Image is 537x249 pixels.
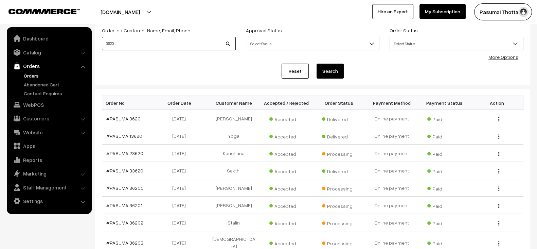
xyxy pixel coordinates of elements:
[246,27,282,34] label: Approval Status
[208,214,260,231] td: Stalin
[498,152,499,156] img: Menu
[322,131,356,140] span: Delivered
[365,162,418,179] td: Online payment
[8,32,89,45] a: Dashboard
[208,127,260,145] td: Yoga
[208,145,260,162] td: Kanchana
[155,110,208,127] td: [DATE]
[365,96,418,110] th: Payment Method
[269,131,303,140] span: Accepted
[498,221,499,226] img: Menu
[313,96,365,110] th: Order Status
[282,64,309,79] a: Reset
[22,72,89,79] a: Orders
[498,134,499,139] img: Menu
[106,220,143,226] a: #PASUMAI36202
[8,46,89,59] a: Catalog
[322,149,356,157] span: Processing
[498,169,499,173] img: Menu
[8,181,89,194] a: Staff Management
[269,114,303,123] span: Accepted
[365,110,418,127] td: Online payment
[419,4,466,19] a: My Subscription
[155,179,208,197] td: [DATE]
[427,183,461,192] span: Paid
[427,131,461,140] span: Paid
[322,218,356,227] span: Processing
[365,145,418,162] td: Online payment
[322,238,356,247] span: Processing
[208,197,260,214] td: [PERSON_NAME]
[322,114,356,123] span: Delivered
[427,114,461,123] span: Paid
[155,127,208,145] td: [DATE]
[269,201,303,210] span: Accepted
[427,201,461,210] span: Paid
[106,202,142,208] a: #PASUMAI36201
[322,166,356,175] span: Delivered
[246,38,379,50] span: Select Status
[208,110,260,127] td: [PERSON_NAME]
[155,145,208,162] td: [DATE]
[77,3,164,20] button: [DOMAIN_NAME]
[269,238,303,247] span: Accepted
[102,37,236,50] input: Order Id / Customer Name / Customer Email / Customer Phone
[8,126,89,138] a: Website
[427,238,461,247] span: Paid
[155,214,208,231] td: [DATE]
[8,112,89,124] a: Customers
[418,96,471,110] th: Payment Status
[269,149,303,157] span: Accepted
[518,7,529,17] img: user
[22,90,89,97] a: Contact Enquires
[8,154,89,166] a: Reports
[8,9,80,14] img: COMMMERCE
[22,81,89,88] a: Abandoned Cart
[269,166,303,175] span: Accepted
[8,99,89,111] a: WebPOS
[106,185,144,191] a: #PASUMAI36200
[498,204,499,208] img: Menu
[102,96,155,110] th: Order No
[365,179,418,197] td: Online payment
[106,116,141,121] a: #PASUMAI3620
[106,133,142,139] a: #PASUMAI13620
[365,127,418,145] td: Online payment
[155,197,208,214] td: [DATE]
[365,214,418,231] td: Online payment
[427,149,461,157] span: Paid
[322,183,356,192] span: Processing
[8,140,89,152] a: Apps
[8,167,89,180] a: Marketing
[8,195,89,207] a: Settings
[427,166,461,175] span: Paid
[106,240,143,246] a: #PASUMAI36203
[269,218,303,227] span: Accepted
[390,37,523,50] span: Select Status
[317,64,344,79] button: Search
[208,96,260,110] th: Customer Name
[106,168,143,173] a: #PASUMAI33620
[488,54,518,60] a: More Options
[365,197,418,214] td: Online payment
[208,179,260,197] td: [PERSON_NAME]
[260,96,313,110] th: Accepted / Rejected
[155,162,208,179] td: [DATE]
[390,38,523,50] span: Select Status
[155,96,208,110] th: Order Date
[8,60,89,72] a: Orders
[322,201,356,210] span: Processing
[474,3,532,20] button: Pasumai Thotta…
[269,183,303,192] span: Accepted
[471,96,523,110] th: Action
[208,162,260,179] td: Sakthi
[498,241,499,246] img: Menu
[498,117,499,121] img: Menu
[102,27,190,34] label: Order Id / Customer Name, Email, Phone
[106,150,143,156] a: #PASUMAI23620
[372,4,413,19] a: Hire an Expert
[498,186,499,191] img: Menu
[8,7,68,15] a: COMMMERCE
[427,218,461,227] span: Paid
[246,37,380,50] span: Select Status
